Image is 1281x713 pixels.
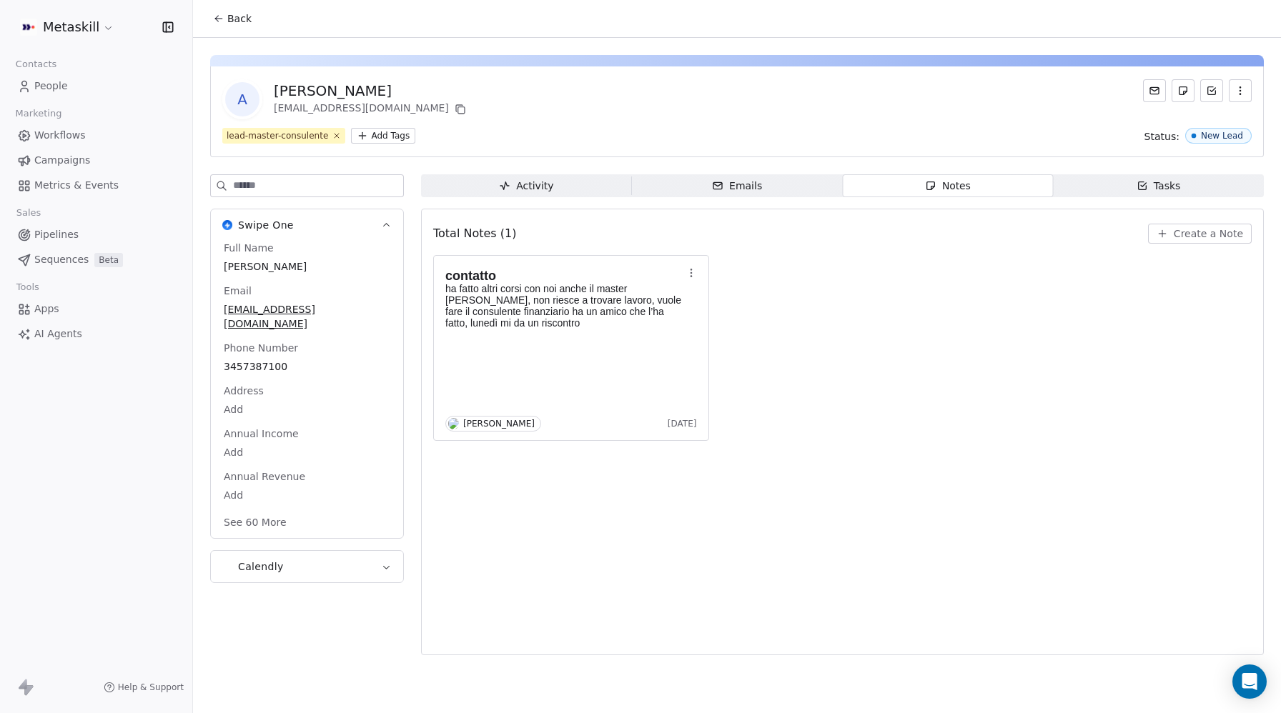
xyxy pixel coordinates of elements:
[34,178,119,193] span: Metrics & Events
[34,79,68,94] span: People
[34,252,89,267] span: Sequences
[445,269,683,283] h1: contatto
[221,469,308,484] span: Annual Revenue
[11,74,181,98] a: People
[499,179,553,194] div: Activity
[215,509,295,535] button: See 60 More
[222,562,232,572] img: Calendly
[43,18,99,36] span: Metaskill
[34,301,59,316] span: Apps
[221,384,267,398] span: Address
[204,6,260,31] button: Back
[224,302,390,331] span: [EMAIL_ADDRESS][DOMAIN_NAME]
[11,223,181,246] a: Pipelines
[712,179,762,194] div: Emails
[238,559,284,574] span: Calendly
[34,128,86,143] span: Workflows
[20,19,37,36] img: AVATAR%20METASKILL%20-%20Colori%20Positivo.png
[238,218,294,232] span: Swipe One
[11,322,181,346] a: AI Agents
[225,82,259,116] span: A
[274,81,469,101] div: [PERSON_NAME]
[224,488,390,502] span: Add
[1232,664,1267,699] div: Open Intercom Messenger
[94,253,123,267] span: Beta
[1174,226,1243,241] span: Create a Note
[104,682,184,693] a: Help & Support
[463,419,535,429] div: [PERSON_NAME]
[211,551,403,582] button: CalendlyCalendly
[448,418,459,429] img: G
[11,297,181,321] a: Apps
[221,284,254,298] span: Email
[11,174,181,197] a: Metrics & Events
[34,326,82,341] span: AI Agents
[34,153,90,168] span: Campaigns
[221,341,301,355] span: Phone Number
[227,129,328,142] div: lead-master-consulente
[9,103,68,124] span: Marketing
[1148,224,1252,244] button: Create a Note
[11,248,181,271] a: SequencesBeta
[1144,129,1179,144] span: Status:
[11,149,181,172] a: Campaigns
[222,220,232,230] img: Swipe One
[224,259,390,274] span: [PERSON_NAME]
[118,682,184,693] span: Help & Support
[11,124,181,147] a: Workflows
[668,418,697,429] span: [DATE]
[224,359,390,374] span: 3457387100
[1137,179,1181,194] div: Tasks
[351,128,415,144] button: Add Tags
[10,276,45,298] span: Tools
[224,445,390,459] span: Add
[211,241,403,538] div: Swipe OneSwipe One
[433,225,516,242] span: Total Notes (1)
[9,54,63,75] span: Contacts
[227,11,252,26] span: Back
[224,402,390,417] span: Add
[34,227,79,242] span: Pipelines
[1201,131,1243,141] div: New Lead
[221,427,302,441] span: Annual Income
[221,241,277,255] span: Full Name
[211,209,403,241] button: Swipe OneSwipe One
[445,283,683,329] p: ha fatto altri corsi con noi anche il master [PERSON_NAME], non riesce a trovare lavoro, vuole fa...
[17,15,117,39] button: Metaskill
[10,202,47,224] span: Sales
[274,101,469,118] div: [EMAIL_ADDRESS][DOMAIN_NAME]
